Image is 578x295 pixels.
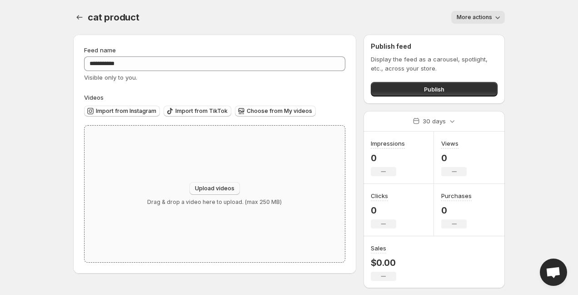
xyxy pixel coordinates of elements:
[235,106,316,117] button: Choose from My videos
[84,74,137,81] span: Visible only to you.
[371,139,405,148] h3: Impressions
[247,107,312,115] span: Choose from My videos
[371,257,396,268] p: $0.00
[189,182,240,195] button: Upload videos
[441,153,467,163] p: 0
[84,94,104,101] span: Videos
[371,42,498,51] h2: Publish feed
[371,205,396,216] p: 0
[441,139,458,148] h3: Views
[441,191,472,200] h3: Purchases
[371,153,405,163] p: 0
[371,55,498,73] p: Display the feed as a carousel, spotlight, etc., across your store.
[88,12,140,23] span: cat product
[451,11,505,24] button: More actions
[164,106,231,117] button: Import from TikTok
[96,107,156,115] span: Import from Instagram
[195,185,234,192] span: Upload videos
[441,205,472,216] p: 0
[457,14,492,21] span: More actions
[84,46,116,54] span: Feed name
[84,106,160,117] button: Import from Instagram
[175,107,228,115] span: Import from TikTok
[424,85,444,94] span: Publish
[371,191,388,200] h3: Clicks
[147,198,282,206] p: Drag & drop a video here to upload. (max 250 MB)
[371,82,498,97] button: Publish
[540,259,567,286] a: Open chat
[423,117,446,126] p: 30 days
[73,11,86,24] button: Settings
[371,244,386,253] h3: Sales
